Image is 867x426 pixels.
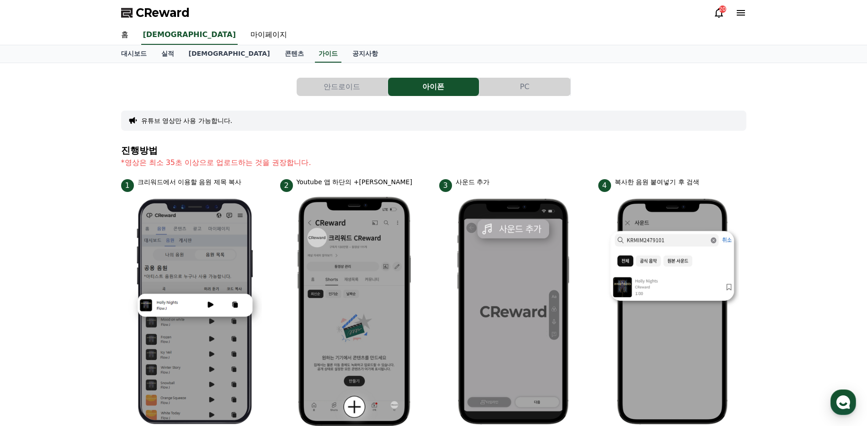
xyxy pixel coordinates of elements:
a: 홈 [114,26,136,45]
p: 크리워드에서 이용할 음원 제목 복사 [138,177,242,187]
button: 안드로이드 [297,78,388,96]
span: 2 [280,179,293,192]
a: CReward [121,5,190,20]
div: 20 [719,5,726,13]
span: 1 [121,179,134,192]
span: 3 [439,179,452,192]
p: 복사한 음원 붙여넣기 후 검색 [615,177,700,187]
p: Youtube 앱 하단의 +[PERSON_NAME] [297,177,412,187]
a: 콘텐츠 [277,45,311,63]
a: PC [479,78,571,96]
a: 가이드 [315,45,341,63]
a: 공지사항 [345,45,385,63]
a: [DEMOGRAPHIC_DATA] [181,45,277,63]
a: [DEMOGRAPHIC_DATA] [141,26,238,45]
a: 안드로이드 [297,78,388,96]
a: 실적 [154,45,181,63]
a: 20 [713,7,724,18]
h4: 진행방법 [121,145,746,155]
a: 마이페이지 [243,26,294,45]
a: 대시보드 [114,45,154,63]
p: *영상은 최소 35초 이상으로 업로드하는 것을 권장합니다. [121,157,746,168]
span: CReward [136,5,190,20]
button: PC [479,78,570,96]
button: 유튜브 영상만 사용 가능합니다. [141,116,233,125]
p: 사운드 추가 [456,177,489,187]
button: 아이폰 [388,78,479,96]
span: 4 [598,179,611,192]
